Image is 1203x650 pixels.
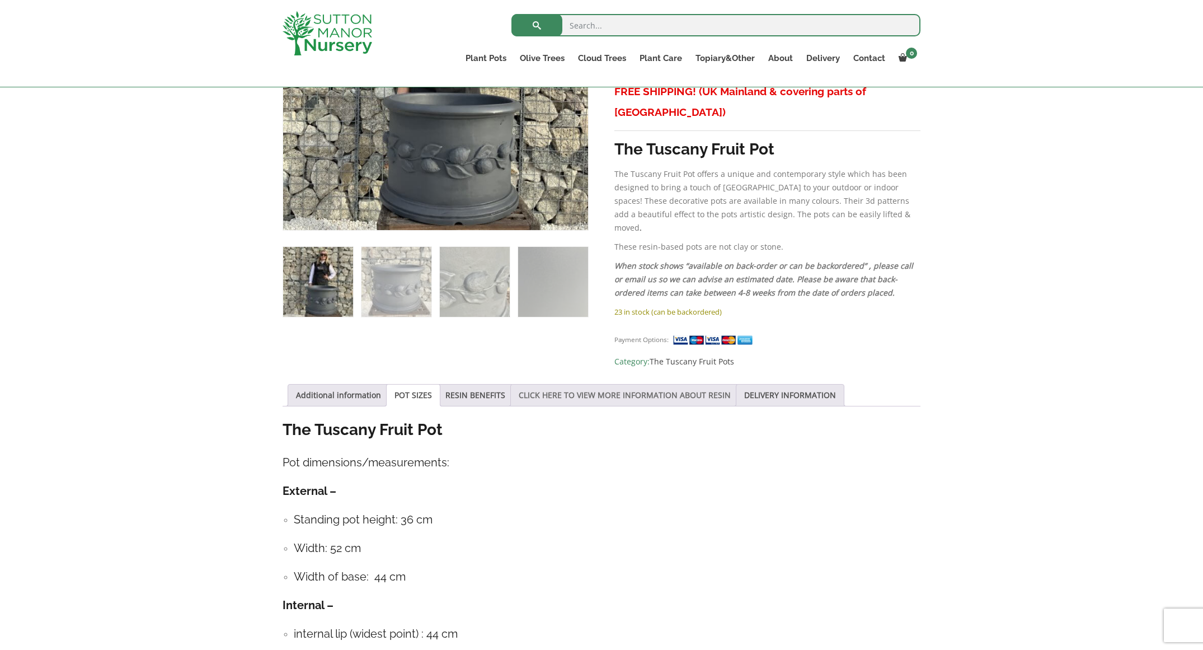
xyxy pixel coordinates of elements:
[283,247,353,317] img: The Tuscany Fruit Pot 50 Colour Charcoal
[614,355,920,368] span: Category:
[283,420,443,439] strong: The Tuscany Fruit Pot
[511,14,920,36] input: Search...
[673,334,756,346] img: payment supported
[892,50,920,66] a: 0
[513,50,571,66] a: Olive Trees
[283,484,336,498] strong: External –
[283,11,372,55] img: logo
[633,50,689,66] a: Plant Care
[440,247,510,317] img: The Tuscany Fruit Pot 50 Colour Charcoal - Image 3
[614,167,920,235] p: The Tuscany Fruit Pot offers a unique and contemporary style which has been designed to bring a t...
[744,385,836,406] a: DELIVERY INFORMATION
[296,385,381,406] a: Additional information
[640,222,642,233] strong: .
[294,511,920,529] h4: Standing pot height: 36 cm
[689,50,762,66] a: Topiary&Other
[614,240,920,254] p: These resin-based pots are not clay or stone.
[906,48,917,59] span: 0
[294,540,920,557] h4: Width: 52 cm
[800,50,847,66] a: Delivery
[571,50,633,66] a: Cloud Trees
[614,305,920,319] p: 23 in stock (can be backordered)
[283,598,333,612] strong: Internal –
[847,50,892,66] a: Contact
[283,454,920,471] h4: Pot dimensions/measurements:
[614,335,669,344] small: Payment Options:
[650,356,734,367] a: The Tuscany Fruit Pots
[445,385,505,406] a: RESIN BENEFITS
[394,385,432,406] a: POT SIZES
[614,260,913,298] em: When stock shows “available on back-order or can be backordered” , please call or email us so we ...
[614,140,774,158] strong: The Tuscany Fruit Pot
[294,625,920,643] h4: internal lip (widest point) : 44 cm
[294,568,920,586] h4: Width of base: 44 cm
[361,247,431,317] img: The Tuscany Fruit Pot 50 Colour Charcoal - Image 2
[614,81,920,123] h3: FREE SHIPPING! (UK Mainland & covering parts of [GEOGRAPHIC_DATA])
[762,50,800,66] a: About
[519,385,731,406] a: CLICK HERE TO VIEW MORE INFORMATION ABOUT RESIN
[459,50,513,66] a: Plant Pots
[518,247,588,317] img: The Tuscany Fruit Pot 50 Colour Charcoal - Image 4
